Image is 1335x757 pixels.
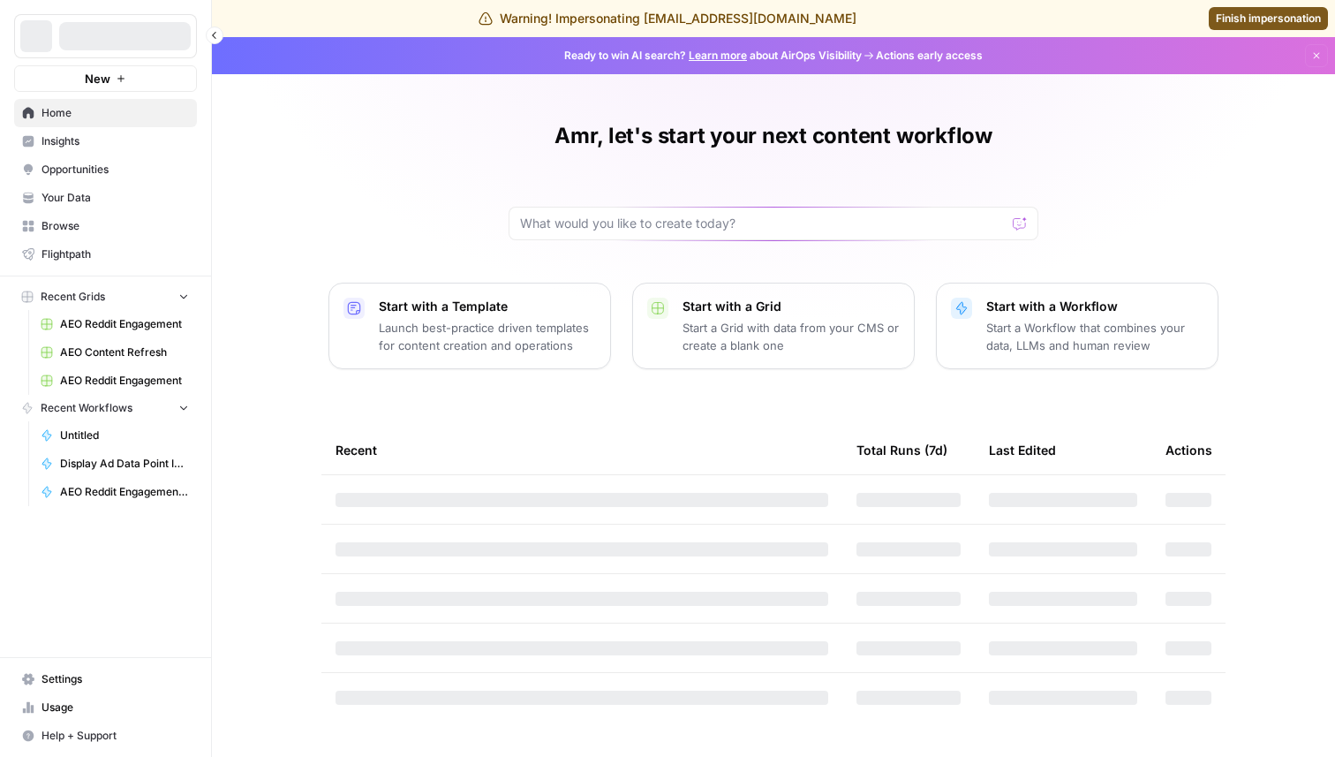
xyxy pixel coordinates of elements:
[379,298,596,315] p: Start with a Template
[14,212,197,240] a: Browse
[336,426,828,474] div: Recent
[1165,426,1212,474] div: Actions
[520,215,1006,232] input: What would you like to create today?
[41,289,105,305] span: Recent Grids
[14,99,197,127] a: Home
[14,127,197,155] a: Insights
[14,65,197,92] button: New
[479,10,856,27] div: Warning! Impersonating [EMAIL_ADDRESS][DOMAIN_NAME]
[41,671,189,687] span: Settings
[986,298,1203,315] p: Start with a Workflow
[60,316,189,332] span: AEO Reddit Engagement
[689,49,747,62] a: Learn more
[41,700,189,715] span: Usage
[986,319,1203,354] p: Start a Workflow that combines your data, LLMs and human review
[41,190,189,206] span: Your Data
[41,400,132,416] span: Recent Workflows
[379,319,596,354] p: Launch best-practice driven templates for content creation and operations
[14,240,197,269] a: Flightpath
[60,428,189,443] span: Untitled
[554,122,992,150] h1: Amr, let's start your next content workflow
[14,722,197,750] button: Help + Support
[33,338,197,367] a: AEO Content Refresh
[14,284,197,310] button: Recent Grids
[60,484,189,500] span: AEO Reddit Engagement - Fork
[328,283,611,369] button: Start with a TemplateLaunch best-practice driven templates for content creation and operations
[33,478,197,506] a: AEO Reddit Engagement - Fork
[60,456,189,472] span: Display Ad Data Point Identifier (Gong Labs and Case Studies)
[632,283,915,369] button: Start with a GridStart a Grid with data from your CMS or create a blank one
[60,344,189,360] span: AEO Content Refresh
[14,693,197,722] a: Usage
[1209,7,1328,30] a: Finish impersonation
[14,155,197,184] a: Opportunities
[33,421,197,450] a: Untitled
[14,395,197,421] button: Recent Workflows
[41,133,189,149] span: Insights
[989,426,1056,474] div: Last Edited
[936,283,1218,369] button: Start with a WorkflowStart a Workflow that combines your data, LLMs and human review
[33,310,197,338] a: AEO Reddit Engagement
[33,367,197,395] a: AEO Reddit Engagement
[33,450,197,478] a: Display Ad Data Point Identifier (Gong Labs and Case Studies)
[60,373,189,389] span: AEO Reddit Engagement
[14,184,197,212] a: Your Data
[41,162,189,178] span: Opportunities
[41,246,189,262] span: Flightpath
[683,298,900,315] p: Start with a Grid
[85,70,110,87] span: New
[14,665,197,693] a: Settings
[683,319,900,354] p: Start a Grid with data from your CMS or create a blank one
[41,218,189,234] span: Browse
[41,728,189,744] span: Help + Support
[564,48,862,64] span: Ready to win AI search? about AirOps Visibility
[41,105,189,121] span: Home
[856,426,947,474] div: Total Runs (7d)
[876,48,983,64] span: Actions early access
[1216,11,1321,26] span: Finish impersonation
